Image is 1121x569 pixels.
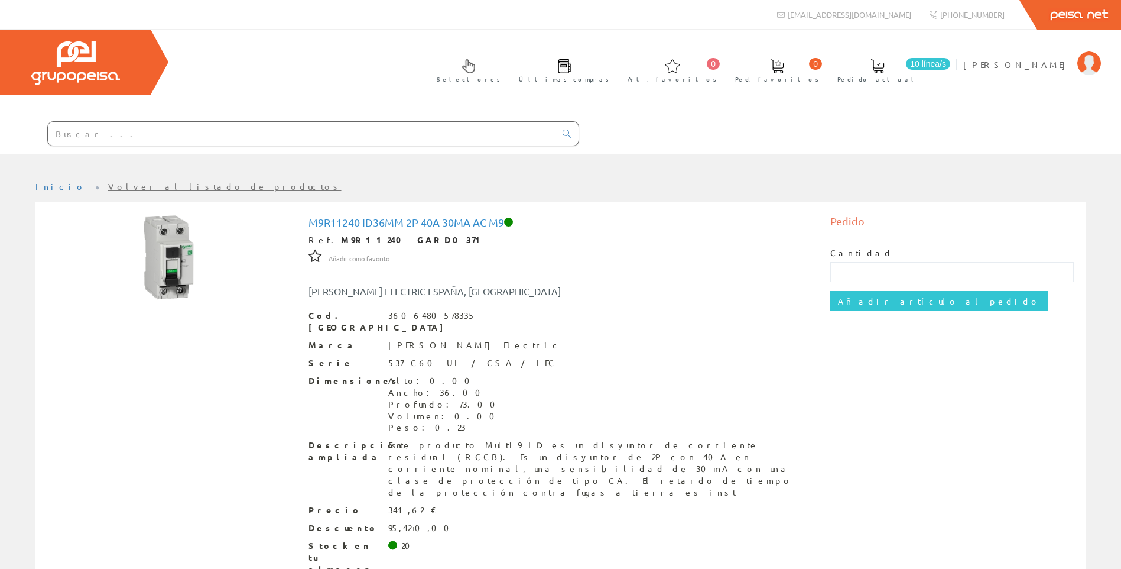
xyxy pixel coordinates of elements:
a: Últimas compras [507,49,615,90]
input: Buscar ... [48,122,555,146]
strong: M9R11240 GARD0371 [341,234,486,245]
span: [EMAIL_ADDRESS][DOMAIN_NAME] [788,9,911,20]
div: 95,42+0,00 [388,522,456,534]
span: Añadir como favorito [329,254,389,264]
span: 10 línea/s [906,58,950,70]
a: Volver al listado de productos [108,181,342,192]
a: 10 línea/s Pedido actual [826,49,953,90]
div: Ref. [308,234,813,246]
span: Marca [308,340,379,351]
a: Selectores [425,49,506,90]
div: 3606480578335 [388,310,476,322]
a: Inicio [35,181,86,192]
div: Pedido [830,214,1074,235]
span: [PHONE_NUMBER] [940,9,1005,20]
img: Grupo Peisa [31,41,120,85]
span: Ped. favoritos [735,73,819,85]
span: Descuento [308,522,379,534]
span: Art. favoritos [628,73,717,85]
div: Ancho: 36.00 [388,387,502,399]
span: [PERSON_NAME] [963,59,1071,70]
div: Peso: 0.23 [388,422,502,434]
span: Serie [308,357,379,369]
span: Dimensiones [308,375,379,387]
div: [PERSON_NAME] ELECTRIC ESPAÑA, [GEOGRAPHIC_DATA] [300,284,604,298]
div: Volumen: 0.00 [388,410,502,422]
div: Alto: 0.00 [388,375,502,387]
div: 537 C60 UL / CSA / IEC [388,357,557,369]
div: Profundo: 73.00 [388,399,502,410]
span: Pedido actual [837,73,918,85]
h1: M9R11240 Id36mm 2p 40a 30ma ac m9 [308,216,813,228]
input: Añadir artículo al pedido [830,291,1048,311]
div: 20 [401,540,417,552]
div: Este producto Multi9 ID es un disyuntor de corriente residual (RCCB). Es un disyuntor de 2P con 4... [388,439,813,499]
span: 0 [809,58,822,70]
span: Últimas compras [519,73,609,85]
img: Foto artículo M9R11240 Id36mm 2p 40a 30ma ac m9 (150x150) [125,214,213,302]
div: 341,62 € [388,505,437,516]
a: [PERSON_NAME] [963,49,1101,60]
span: Cod. [GEOGRAPHIC_DATA] [308,310,379,334]
span: 0 [707,58,720,70]
a: Añadir como favorito [329,253,389,263]
div: [PERSON_NAME] Electric [388,340,562,351]
span: Selectores [437,73,501,85]
span: Precio [308,505,379,516]
span: Descripción ampliada [308,439,379,463]
label: Cantidad [830,247,893,259]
